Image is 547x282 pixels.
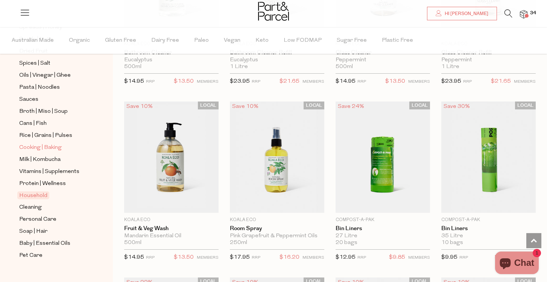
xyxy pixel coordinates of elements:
span: 500ml [124,240,141,246]
span: Keto [255,27,269,54]
a: Vitamins | Supplements [19,167,88,176]
div: Mandarin Essential Oil [124,233,219,240]
img: Fruit & Veg Wash [124,102,219,213]
div: 35 Litre [441,233,536,240]
span: Paleo [194,27,209,54]
a: Household [19,191,88,200]
span: Baby | Essential Oils [19,239,70,248]
small: MEMBERS [302,80,324,84]
span: 1 Litre [230,64,248,70]
span: $23.95 [230,79,250,84]
a: Soap | Hair [19,227,88,236]
small: RRP [252,80,260,84]
span: Pet Care [19,251,43,260]
span: Protein | Wellness [19,179,66,188]
p: Koala Eco [124,217,219,223]
span: 20 bags [336,240,357,246]
span: Vitamins | Supplements [19,167,79,176]
small: RRP [146,80,155,84]
a: Bin Liners [441,225,536,232]
span: $16.20 [280,253,299,262]
a: Cleaning [19,203,88,212]
span: LOCAL [409,102,430,109]
a: Broth | Miso | Soup [19,107,88,116]
img: Bin Liners [336,102,430,213]
small: MEMBERS [514,80,536,84]
div: Peppermint [441,57,536,64]
small: RRP [252,256,260,260]
span: Sauces [19,95,38,104]
a: Pasta | Noodles [19,83,88,92]
small: MEMBERS [197,256,219,260]
small: MEMBERS [302,256,324,260]
a: Rice | Grains | Pulses [19,131,88,140]
span: Organic [69,27,90,54]
div: 27 Litre [336,233,430,240]
span: $21.65 [491,77,511,86]
span: $14.95 [124,79,144,84]
a: Baby | Essential Oils [19,239,88,248]
a: Pet Care [19,251,88,260]
div: Save 30% [441,102,472,112]
span: Australian Made [12,27,54,54]
span: LOCAL [198,102,219,109]
span: Household [17,191,49,199]
span: $12.95 [336,255,356,260]
span: LOCAL [304,102,324,109]
span: $9.85 [389,253,405,262]
span: Cans | Fish [19,119,47,128]
span: $13.50 [174,77,194,86]
small: MEMBERS [408,256,430,260]
span: LOCAL [515,102,536,109]
img: Room Spray [230,102,324,213]
span: Spices | Salt [19,59,50,68]
span: Milk | Kombucha [19,155,61,164]
span: $17.95 [230,255,250,260]
span: Broth | Miso | Soup [19,107,68,116]
small: RRP [146,256,155,260]
small: RRP [459,256,468,260]
a: Bin Liners [336,225,430,232]
a: Oils | Vinegar | Ghee [19,71,88,80]
small: RRP [463,80,472,84]
img: Bin Liners [441,102,536,213]
span: Hi [PERSON_NAME] [443,11,488,17]
span: Gluten Free [105,27,136,54]
div: Eucalyptus [124,57,219,64]
small: MEMBERS [197,80,219,84]
div: Eucalyptus [230,57,324,64]
span: $21.65 [280,77,299,86]
img: Part&Parcel [258,2,289,21]
a: Cans | Fish [19,119,88,128]
a: Room Spray [230,225,324,232]
p: Koala Eco [230,217,324,223]
span: Vegan [224,27,240,54]
span: 34 [528,10,538,17]
span: Low FODMAP [284,27,322,54]
div: Save 10% [124,102,155,112]
span: $13.50 [174,253,194,262]
span: $14.95 [124,255,144,260]
span: $23.95 [441,79,461,84]
div: Pink Grapefruit & Peppermint Oils [230,233,324,240]
a: Cooking | Baking [19,143,88,152]
span: Pasta | Noodles [19,83,60,92]
span: $9.95 [441,255,457,260]
span: 500ml [124,64,141,70]
p: Compost-A-Pak [441,217,536,223]
a: Milk | Kombucha [19,155,88,164]
span: 500ml [336,64,353,70]
div: Peppermint [336,57,430,64]
inbox-online-store-chat: Shopify online store chat [493,252,541,276]
a: 34 [520,10,527,18]
a: Personal Care [19,215,88,224]
a: Sauces [19,95,88,104]
span: Cooking | Baking [19,143,62,152]
span: Oils | Vinegar | Ghee [19,71,71,80]
p: Compost-A-Pak [336,217,430,223]
a: Fruit & Veg Wash [124,225,219,232]
div: Save 24% [336,102,366,112]
span: Dairy Free [151,27,179,54]
small: MEMBERS [408,80,430,84]
span: $13.50 [385,77,405,86]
